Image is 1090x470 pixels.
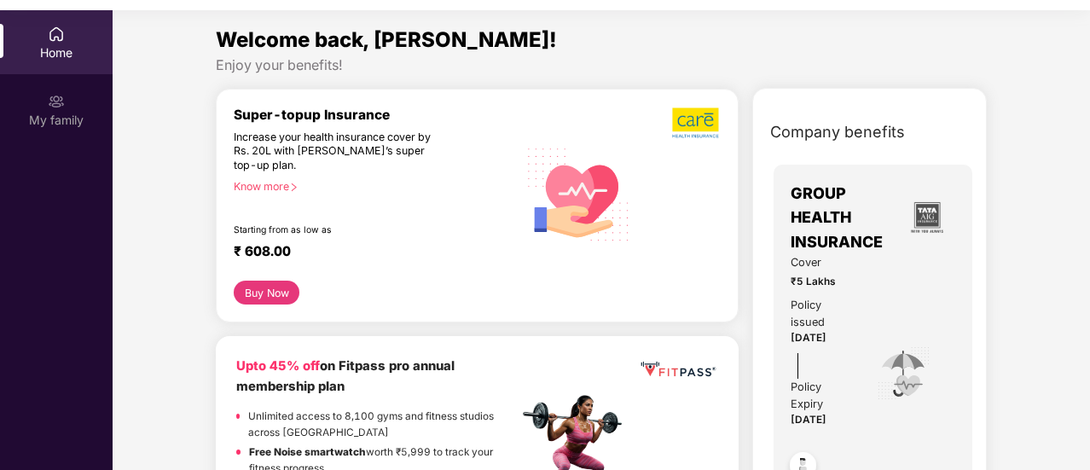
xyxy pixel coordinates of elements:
[672,107,721,139] img: b5dec4f62d2307b9de63beb79f102df3.png
[236,358,455,393] b: on Fitpass pro annual membership plan
[904,194,950,241] img: insurerLogo
[234,180,507,192] div: Know more
[249,446,366,458] strong: Free Noise smartwatch
[234,281,299,305] button: Buy Now
[236,358,320,374] b: Upto 45% off
[48,26,65,43] img: svg+xml;base64,PHN2ZyBpZD0iSG9tZSIgeG1sbnM9Imh0dHA6Ly93d3cudzMub3JnLzIwMDAvc3ZnIiB3aWR0aD0iMjAiIG...
[791,274,853,290] span: ₹5 Lakhs
[791,332,826,344] span: [DATE]
[876,345,931,402] img: icon
[234,224,445,236] div: Starting from as low as
[791,254,853,271] span: Cover
[234,243,501,264] div: ₹ 608.00
[791,297,853,331] div: Policy issued
[234,131,444,173] div: Increase your health insurance cover by Rs. 20L with [PERSON_NAME]’s super top-up plan.
[770,120,905,144] span: Company benefits
[791,182,899,254] span: GROUP HEALTH INSURANCE
[234,107,518,123] div: Super-topup Insurance
[791,379,853,413] div: Policy Expiry
[518,131,640,255] img: svg+xml;base64,PHN2ZyB4bWxucz0iaHR0cDovL3d3dy53My5vcmcvMjAwMC9zdmciIHhtbG5zOnhsaW5rPSJodHRwOi8vd3...
[48,93,65,110] img: svg+xml;base64,PHN2ZyB3aWR0aD0iMjAiIGhlaWdodD0iMjAiIHZpZXdCb3g9IjAgMCAyMCAyMCIgZmlsbD0ibm9uZSIgeG...
[638,357,718,381] img: fppp.png
[216,27,557,52] span: Welcome back, [PERSON_NAME]!
[216,56,987,74] div: Enjoy your benefits!
[791,414,826,426] span: [DATE]
[248,409,518,440] p: Unlimited access to 8,100 gyms and fitness studios across [GEOGRAPHIC_DATA]
[289,183,299,192] span: right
